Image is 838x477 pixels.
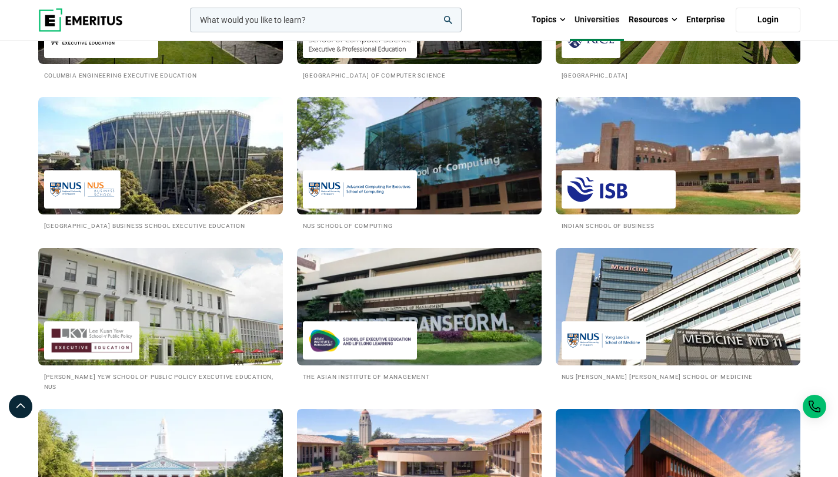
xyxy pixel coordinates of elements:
[562,220,794,230] h2: Indian School of Business
[303,371,536,381] h2: The Asian Institute of Management
[297,248,542,381] a: Universities We Work With Asian Institute of Management The Asian Institute of Management
[38,97,283,230] a: Universities We Work With National University of Singapore Business School Executive Education [G...
[556,248,800,365] img: Universities We Work With
[50,176,115,203] img: National University of Singapore Business School Executive Education
[44,70,277,80] h2: Columbia Engineering Executive Education
[309,327,411,354] img: Asian Institute of Management
[556,248,800,381] a: Universities We Work With NUS Yong Loo Lin School of Medicine NUS [PERSON_NAME] [PERSON_NAME] Sch...
[190,8,462,32] input: woocommerce-product-search-field-0
[50,327,133,354] img: Lee Kuan Yew School of Public Policy Executive Education, NUS
[303,220,536,230] h2: NUS School of Computing
[285,91,554,220] img: Universities We Work With
[303,70,536,80] h2: [GEOGRAPHIC_DATA] of Computer Science
[44,371,277,391] h2: [PERSON_NAME] Yew School of Public Policy Executive Education, NUS
[297,248,542,365] img: Universities We Work With
[556,97,800,230] a: Universities We Work With Indian School of Business Indian School of Business
[567,176,670,203] img: Indian School of Business
[309,176,411,203] img: NUS School of Computing
[38,97,283,214] img: Universities We Work With
[38,248,283,365] img: Universities We Work With
[297,97,542,230] a: Universities We Work With NUS School of Computing NUS School of Computing
[567,327,640,354] img: NUS Yong Loo Lin School of Medicine
[562,371,794,381] h2: NUS [PERSON_NAME] [PERSON_NAME] School of Medicine
[556,97,800,214] img: Universities We Work With
[736,8,800,32] a: Login
[44,220,277,230] h2: [GEOGRAPHIC_DATA] Business School Executive Education
[562,70,794,80] h2: [GEOGRAPHIC_DATA]
[38,248,283,391] a: Universities We Work With Lee Kuan Yew School of Public Policy Executive Education, NUS [PERSON_N...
